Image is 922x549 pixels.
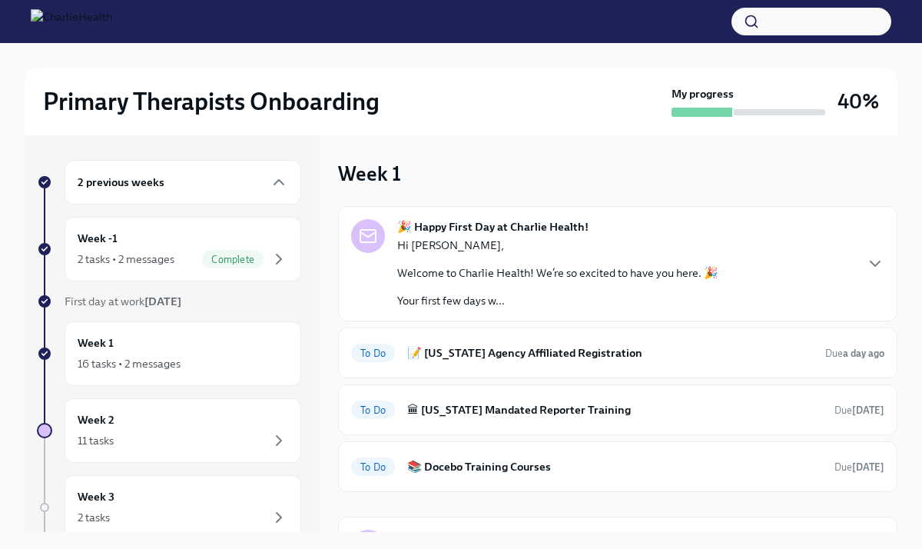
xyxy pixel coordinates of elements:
[351,461,395,473] span: To Do
[407,401,822,418] h6: 🏛 [US_STATE] Mandated Reporter Training
[43,86,380,117] h2: Primary Therapists Onboarding
[78,433,114,448] div: 11 tasks
[351,341,884,365] a: To Do📝 [US_STATE] Agency Affiliated RegistrationDuea day ago
[825,348,884,359] span: Due
[78,251,174,267] div: 2 tasks • 2 messages
[78,174,164,191] h6: 2 previous weeks
[65,160,301,205] div: 2 previous weeks
[407,458,822,475] h6: 📚 Docebo Training Courses
[37,475,301,540] a: Week 32 tasks
[351,454,884,479] a: To Do📚 Docebo Training CoursesDue[DATE]
[397,219,589,235] strong: 🎉 Happy First Day at Charlie Health!
[843,348,884,359] strong: a day ago
[37,398,301,463] a: Week 211 tasks
[65,294,181,308] span: First day at work
[672,86,734,101] strong: My progress
[834,461,884,473] span: Due
[825,346,884,361] span: August 11th, 2025 10:00
[351,398,884,422] a: To Do🏛 [US_STATE] Mandated Reporter TrainingDue[DATE]
[407,344,813,361] h6: 📝 [US_STATE] Agency Affiliated Registration
[78,230,118,247] h6: Week -1
[202,254,264,265] span: Complete
[397,265,718,281] p: Welcome to Charlie Health! We’re so excited to have you here. 🎉
[834,404,884,416] span: Due
[78,411,114,428] h6: Week 2
[397,293,718,308] p: Your first few days w...
[837,88,879,115] h3: 40%
[351,348,395,359] span: To Do
[31,9,112,34] img: CharlieHealth
[397,530,660,545] strong: Excited to Connect – Your Mentor at Charlie Health!
[78,488,114,505] h6: Week 3
[852,404,884,416] strong: [DATE]
[351,404,395,416] span: To Do
[338,160,401,188] h3: Week 1
[37,217,301,281] a: Week -12 tasks • 2 messagesComplete
[144,294,181,308] strong: [DATE]
[37,294,301,309] a: First day at work[DATE]
[397,238,718,253] p: Hi [PERSON_NAME],
[37,321,301,386] a: Week 116 tasks • 2 messages
[78,334,114,351] h6: Week 1
[78,510,110,525] div: 2 tasks
[852,461,884,473] strong: [DATE]
[834,460,884,474] span: August 19th, 2025 10:00
[834,403,884,418] span: August 15th, 2025 10:00
[78,356,181,371] div: 16 tasks • 2 messages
